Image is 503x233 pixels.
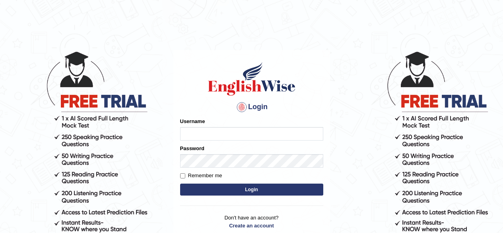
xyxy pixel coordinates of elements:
[180,184,323,196] button: Login
[180,101,323,114] h4: Login
[180,145,204,152] label: Password
[180,172,222,180] label: Remember me
[180,117,205,125] label: Username
[206,61,297,97] img: Logo of English Wise sign in for intelligent practice with AI
[180,173,185,178] input: Remember me
[180,222,323,229] a: Create an account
